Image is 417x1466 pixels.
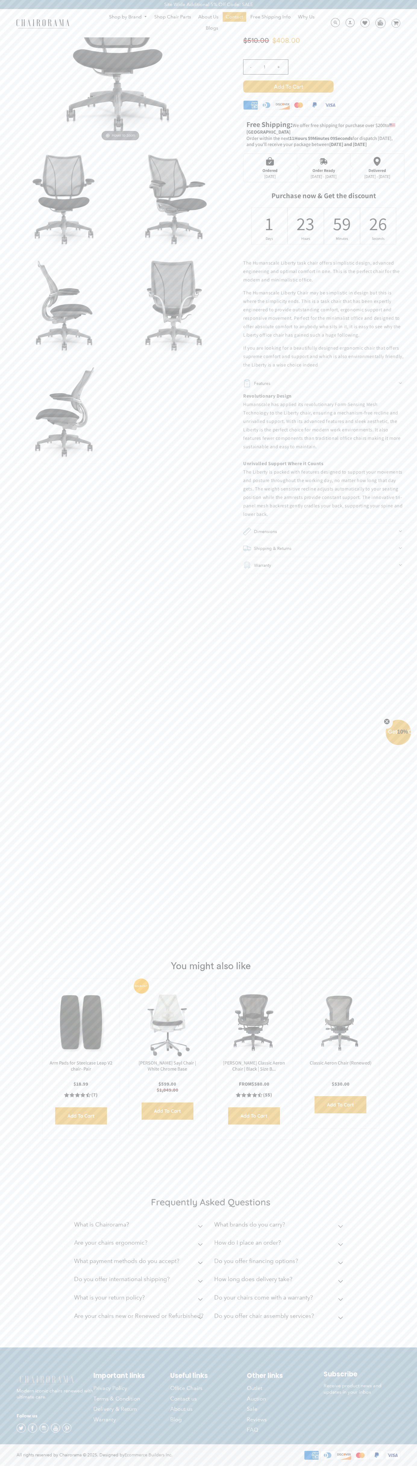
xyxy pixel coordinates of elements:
[254,379,270,388] h2: Features
[195,12,221,22] a: About Us
[74,1217,205,1235] summary: What is Chairorama?
[246,119,293,129] strong: Free Shipping:
[170,1383,247,1393] a: Office Chairs
[74,1221,129,1228] h2: What is Chairorama?
[221,1092,287,1098] a: 4.5 rating (55 votes)
[263,1092,272,1098] span: (55)
[93,1383,170,1393] a: Privacy Policy
[247,1395,266,1402] span: Auction
[93,1372,170,1380] h2: Important links
[221,985,287,1060] a: Herman Miller Classic Aeron Chair | Black | Size B (Renewed) - chairorama Herman Miller Classic A...
[214,1308,346,1327] summary: Do you offer chair assembly services?
[203,23,221,33] a: Blogs
[13,630,404,923] iframe: Product reviews widget
[93,1395,140,1402] span: Terms & Condition
[265,236,273,241] div: Days
[198,14,218,20] span: About Us
[170,1395,197,1402] span: Contact us
[135,985,200,1060] a: Herman Miller Sayl Chair | White Chrome Base - chairorama Herman Miller Sayl Chair | White Chrome...
[124,147,227,251] img: Human Scale Liberty Chair (Renewed) - Black - chairorama
[302,236,310,241] div: Hours
[243,37,269,44] span: $510.00
[243,289,404,339] p: The Humanscale Liberty Chair may be simplistic in design but this is where the simplicity ends. T...
[55,1107,107,1125] input: Add to Cart
[74,1276,170,1283] h2: Do you offer international shipping?
[157,1087,178,1093] span: $1,049.00
[388,729,416,735] span: Get Off
[243,344,404,369] p: If you are looking for a beautifully designed ergonomic chair that offers supreme comfort and sup...
[142,1103,193,1120] input: Add to Cart
[302,212,310,235] div: 23
[374,212,382,235] div: 26
[93,1385,127,1392] span: Privacy Policy
[374,236,382,241] div: Seconds
[93,1414,170,1425] a: Warranty
[134,984,148,987] text: SOLD-OUT
[124,1452,173,1458] a: Ecommerce Builders Inc.
[17,1452,173,1458] div: All rights reserved by Chairorama © 2025. Designed by
[298,14,315,20] span: Why Us
[14,147,117,251] img: Human Scale Liberty Chair (Renewed) - Black - chairorama
[364,168,390,173] div: Delivered
[247,1394,324,1404] a: Auction
[397,729,408,735] span: 10%
[247,1385,262,1392] span: Outlet
[376,18,385,27] img: WhatsApp_Image_2024-07-12_at_16.23.01.webp
[74,1258,179,1265] h2: What payment methods do you accept?
[49,985,114,1060] img: Arm Pads for Steelcase Leap V2 chair- Pair - chairorama
[14,253,117,357] img: Human Scale Liberty Chair (Renewed) - Black - chairorama
[243,81,404,93] button: Add to Cart
[308,985,373,1060] a: Classic Aeron Chair (Renewed) - chairorama Classic Aeron Chair (Renewed) - chairorama
[247,1416,267,1423] span: Reviews
[214,1294,313,1301] h2: Do your chairs come with a warranty?
[295,12,318,22] a: Why Us
[324,1383,400,1395] p: Receive product news and updates in your inbox
[74,1253,205,1272] summary: What payment methods do you accept?
[338,236,346,241] div: Minutes
[364,174,390,179] div: [DATE] - [DATE]
[170,1372,247,1380] h2: Useful links
[223,1060,285,1072] a: [PERSON_NAME] Classic Aeron Chair | Black | Size B...
[243,557,404,574] summary: Warranty
[243,81,334,93] span: Add to Cart
[214,1221,285,1228] h2: What brands do you carry?
[17,1375,77,1385] img: chairorama
[246,120,401,135] p: to
[381,715,393,729] button: Close teaser
[99,12,325,34] nav: DesktopNavigation
[170,1394,247,1404] a: Contact us
[139,1060,196,1072] a: [PERSON_NAME] Sayl Chair | White Chrome Base
[93,1394,170,1404] a: Terms & Condition
[13,18,73,29] img: chairorama
[74,1312,203,1319] h2: Are your chairs new or Renewed or Refurbished?
[214,1290,346,1308] summary: Do your chairs come with a warranty?
[135,985,200,1060] img: Herman Miller Sayl Chair | White Chrome Base - chairorama
[262,168,277,173] div: Ordered
[214,1239,281,1246] h2: How do I place an order?
[252,1081,269,1087] span: $580.00
[254,527,277,536] h2: Dimensions
[315,1096,366,1113] input: Add to Cart
[311,168,337,173] div: Order Ready
[250,14,291,20] span: Free Shipping Info
[214,1253,346,1272] summary: Do you offer financing options?
[246,129,290,135] strong: [GEOGRAPHIC_DATA]
[206,25,218,31] span: Blogs
[221,985,287,1060] img: Herman Miller Classic Aeron Chair | Black | Size B (Renewed) - chairorama
[74,1294,145,1301] h2: What is your return policy?
[17,1412,93,1420] h4: Folow us
[170,1416,182,1423] span: Blog
[272,37,300,44] span: $408.00
[30,49,211,55] a: Human Scale Liberty Chair (Renewed) - Black - chairoramaHover to zoom
[386,720,411,746] div: Get10%OffClose teaser
[243,393,292,399] b: Revolutionary Design
[243,523,404,540] summary: Dimensions
[243,60,258,74] input: -
[214,1271,346,1290] summary: How long does delivery take?
[293,122,385,129] span: We offer free shipping for purchase over $200
[91,1092,98,1098] span: (7)
[332,1081,350,1087] span: $530.00
[170,1414,247,1425] a: Blog
[247,12,294,22] a: Free Shipping Info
